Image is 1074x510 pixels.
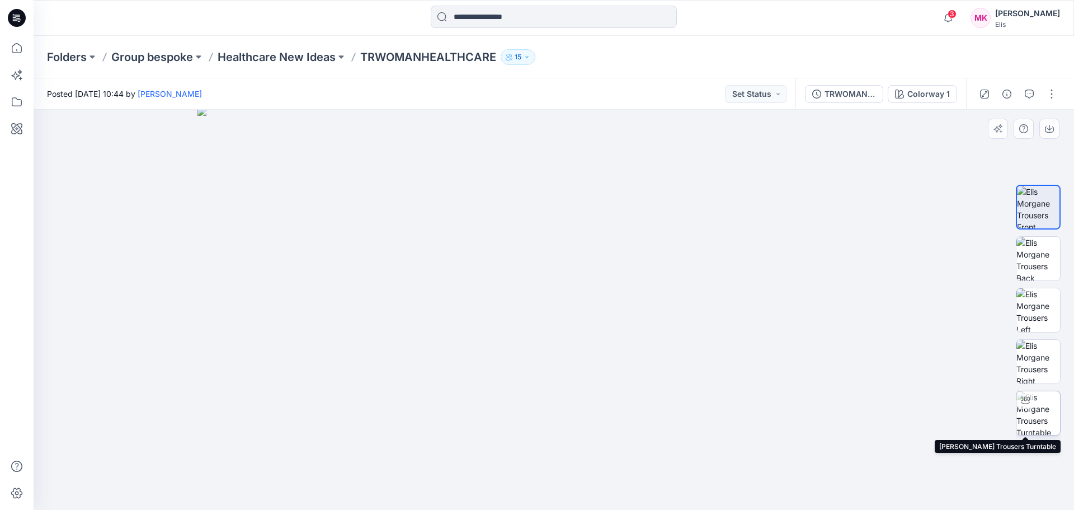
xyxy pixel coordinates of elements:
div: MK [971,8,991,28]
img: Elis Morgane Trousers Front [1017,186,1059,228]
button: 15 [501,49,535,65]
img: Elis Morgane Trousers Turntable [1016,391,1060,435]
div: Elis [995,20,1060,29]
button: Details [998,85,1016,103]
img: Elis Morgane Trousers Right [1016,340,1060,383]
div: Colorway 1 [907,88,950,100]
img: eyJhbGciOiJIUzI1NiIsImtpZCI6IjAiLCJzbHQiOiJzZXMiLCJ0eXAiOiJKV1QifQ.eyJkYXRhIjp7InR5cGUiOiJzdG9yYW... [197,107,911,510]
div: [PERSON_NAME] [995,7,1060,20]
p: TRWOMANHEALTHCARE [360,49,496,65]
p: 15 [515,51,521,63]
a: Healthcare New Ideas [218,49,336,65]
a: Folders [47,49,87,65]
button: Colorway 1 [888,85,957,103]
span: 3 [948,10,957,18]
a: Group bespoke [111,49,193,65]
a: [PERSON_NAME] [138,89,202,99]
span: Posted [DATE] 10:44 by [47,88,202,100]
div: TRWOMANHEALTHCARE [825,88,876,100]
img: Elis Morgane Trousers Back [1016,237,1060,280]
img: Elis Morgane Trousers Left [1016,288,1060,332]
button: TRWOMANHEALTHCARE [805,85,883,103]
